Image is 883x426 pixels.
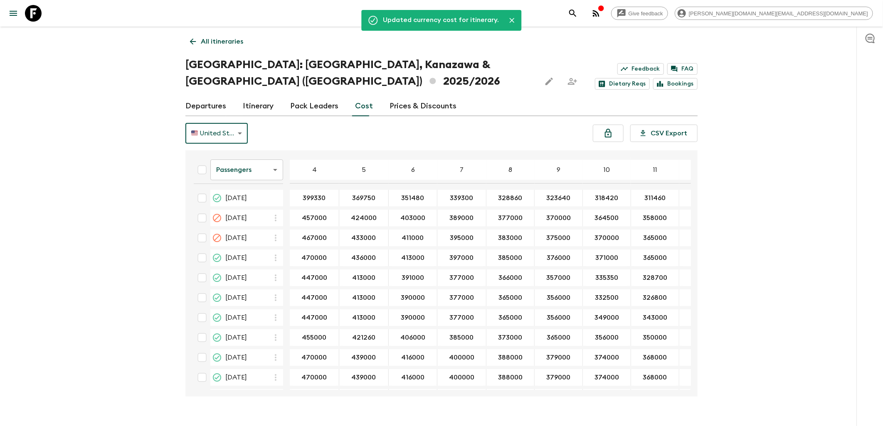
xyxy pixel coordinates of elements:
div: 10 Jan 2026; 11 [631,289,679,306]
p: 6 [411,165,415,175]
a: All itineraries [185,33,248,50]
button: 400000 [439,349,484,366]
div: 11 Oct 2025; 5 [339,190,389,206]
p: 5 [362,165,366,175]
p: All itineraries [201,37,243,47]
button: 379000 [537,369,581,386]
div: 28 Feb 2026; 11 [631,309,679,326]
button: 470000 [292,389,337,406]
div: 22 Nov 2025; 5 [339,250,389,266]
div: 11 Oct 2025; 6 [389,190,437,206]
button: 413000 [342,309,385,326]
svg: Cancelled [212,213,222,223]
div: 18 Apr 2026; 5 [339,389,389,406]
div: 10 Jan 2026; 12 [679,289,728,306]
div: 13 Dec 2025; 12 [679,269,728,286]
div: 10 Jan 2026; 4 [290,289,339,306]
div: 04 Apr 2026; 7 [437,369,486,386]
button: menu [5,5,22,22]
svg: Guaranteed [212,333,222,343]
button: Close [506,14,518,27]
div: 11 Oct 2025; 12 [679,190,728,206]
button: 391000 [392,269,434,286]
button: 371000 [585,250,628,266]
svg: Cancelled [212,233,222,243]
span: [DATE] [225,313,247,323]
div: 18 Apr 2026; 6 [389,389,437,406]
button: Unlock costs [593,125,624,142]
div: 11 Oct 2025; 8 [486,190,535,206]
span: [DATE] [225,353,247,362]
span: [DATE] [225,333,247,343]
a: Bookings [653,78,698,90]
div: 18 Apr 2026; 4 [290,389,339,406]
div: 15 Nov 2025; 9 [535,230,583,246]
button: 411000 [392,230,434,246]
div: 28 Feb 2026; 12 [679,309,728,326]
div: 13 Dec 2025; 10 [583,269,631,286]
div: 21 Mar 2026; 8 [486,349,535,366]
button: 361000 [683,250,725,266]
button: 424000 [341,210,387,226]
svg: Guaranteed [212,253,222,263]
div: 10 Jan 2026; 6 [389,289,437,306]
button: 390000 [391,309,435,326]
div: 25 Oct 2025; 5 [339,210,389,226]
button: 416000 [391,349,434,366]
div: 07 Mar 2026; 11 [631,329,679,346]
button: 364000 [681,349,726,366]
div: 22 Nov 2025; 8 [486,250,535,266]
button: 335350 [585,269,628,286]
div: 22 Nov 2025; 4 [290,250,339,266]
span: Share this itinerary [564,73,581,90]
button: 379000 [537,349,581,366]
div: 07 Mar 2026; 9 [535,329,583,346]
button: 364000 [681,369,726,386]
span: [DATE] [225,253,247,263]
p: 8 [509,165,513,175]
button: 365000 [537,329,580,346]
button: 311460 [634,190,676,206]
button: 343000 [633,309,677,326]
a: Pack Leaders [290,96,338,116]
button: 374000 [585,349,629,366]
button: 358000 [633,210,677,226]
div: 11 Oct 2025; 11 [631,190,679,206]
div: 22 Nov 2025; 7 [437,250,486,266]
button: 375000 [537,230,581,246]
button: 349000 [585,309,629,326]
div: 22 Nov 2025; 11 [631,250,679,266]
div: 04 Apr 2026; 6 [389,369,437,386]
div: 25 Oct 2025; 6 [389,210,437,226]
div: 10 Jan 2026; 7 [437,289,486,306]
div: Passengers [210,158,283,181]
div: 04 Apr 2026; 11 [631,369,679,386]
div: 18 Apr 2026; 9 [535,389,583,406]
button: 328700 [633,269,677,286]
button: 383000 [488,230,533,246]
div: 28 Feb 2026; 10 [583,309,631,326]
button: 339300 [440,190,483,206]
div: 04 Apr 2026; 12 [679,369,728,386]
button: 457000 [292,210,337,226]
div: 21 Mar 2026; 7 [437,349,486,366]
button: 350000 [633,329,677,346]
p: 4 [312,165,317,175]
div: Select all [194,162,210,178]
button: 395000 [440,230,483,246]
button: 397000 [440,250,484,266]
div: 18 Apr 2026; 7 [437,389,486,406]
div: 13 Dec 2025; 11 [631,269,679,286]
div: 25 Oct 2025; 9 [535,210,583,226]
p: 11 [653,165,657,175]
button: 470000 [292,349,337,366]
div: 07 Mar 2026; 10 [583,329,631,346]
div: 11 Oct 2025; 4 [290,190,339,206]
span: [DATE] [225,193,247,203]
div: 15 Nov 2025; 11 [631,230,679,246]
div: 28 Feb 2026; 9 [535,309,583,326]
div: 15 Nov 2025; 12 [679,230,728,246]
div: 28 Feb 2026; 8 [486,309,535,326]
svg: Guaranteed [212,372,222,382]
button: 470000 [292,369,337,386]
